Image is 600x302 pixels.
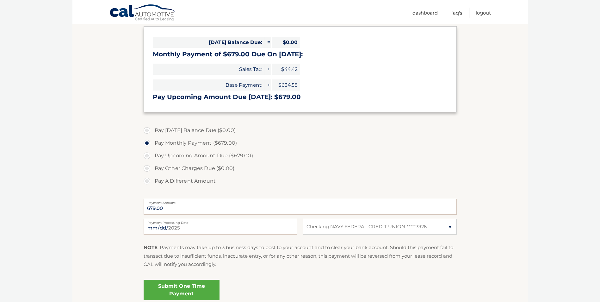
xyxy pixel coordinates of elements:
span: + [265,64,271,75]
h3: Pay Upcoming Amount Due [DATE]: $679.00 [153,93,448,101]
a: Logout [476,8,491,18]
span: $44.42 [272,64,300,75]
span: + [265,79,271,91]
label: Payment Amount [144,199,457,204]
p: : Payments may take up to 3 business days to post to your account and to clear your bank account.... [144,243,457,268]
a: Dashboard [412,8,438,18]
span: [DATE] Balance Due: [153,37,265,48]
span: Sales Tax: [153,64,265,75]
label: Pay Other Charges Due ($0.00) [144,162,457,175]
a: FAQ's [451,8,462,18]
span: $0.00 [272,37,300,48]
input: Payment Date [144,219,297,235]
a: Cal Automotive [109,4,176,22]
label: Pay Monthly Payment ($679.00) [144,137,457,149]
span: Base Payment: [153,79,265,91]
label: Payment Processing Date [144,219,297,224]
a: Submit One Time Payment [144,280,220,300]
span: $634.58 [272,79,300,91]
h3: Monthly Payment of $679.00 Due On [DATE]: [153,50,448,58]
input: Payment Amount [144,199,457,215]
label: Pay Upcoming Amount Due ($679.00) [144,149,457,162]
strong: NOTE [144,244,158,250]
span: = [265,37,271,48]
label: Pay [DATE] Balance Due ($0.00) [144,124,457,137]
label: Pay A Different Amount [144,175,457,187]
